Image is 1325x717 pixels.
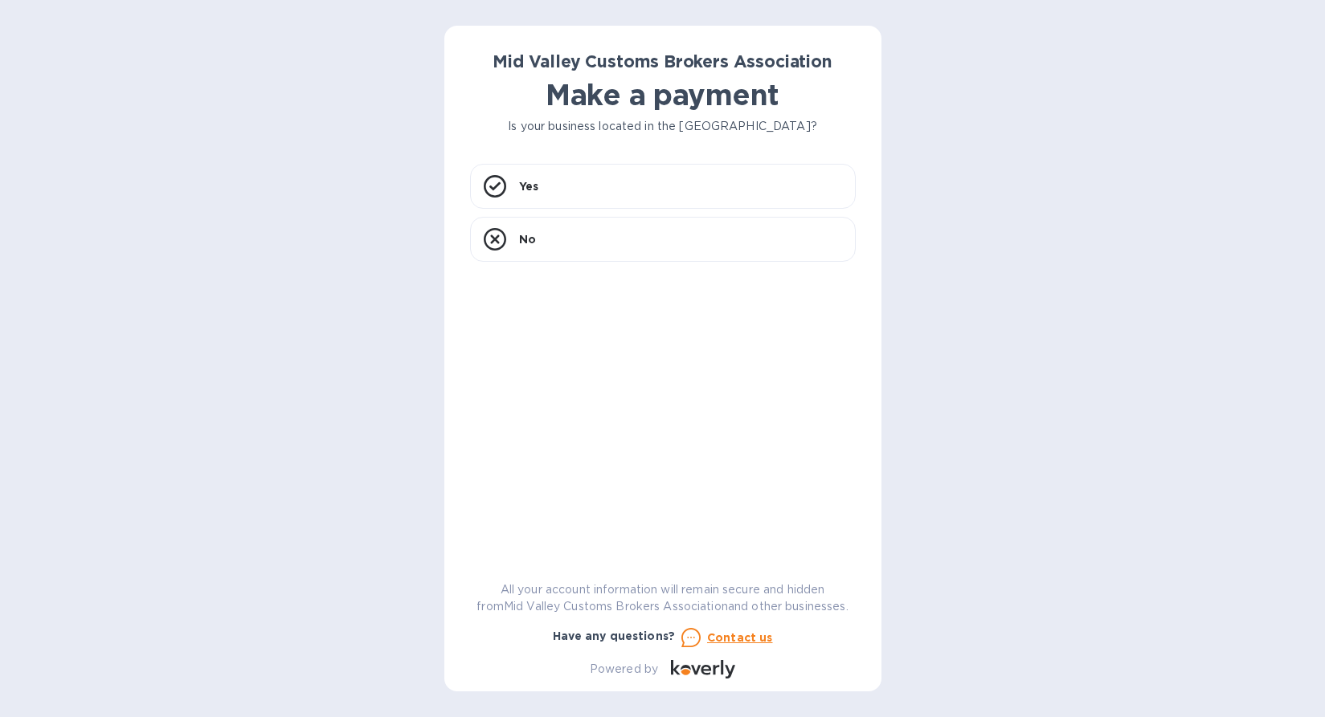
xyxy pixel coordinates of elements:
h1: Make a payment [470,78,856,112]
u: Contact us [707,631,773,644]
p: Powered by [590,661,658,678]
p: Yes [519,178,538,194]
p: No [519,231,536,247]
b: Have any questions? [553,629,676,642]
p: All your account information will remain secure and hidden from Mid Valley Customs Brokers Associ... [470,581,856,615]
b: Mid Valley Customs Brokers Association [493,51,832,71]
p: Is your business located in the [GEOGRAPHIC_DATA]? [470,118,856,135]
